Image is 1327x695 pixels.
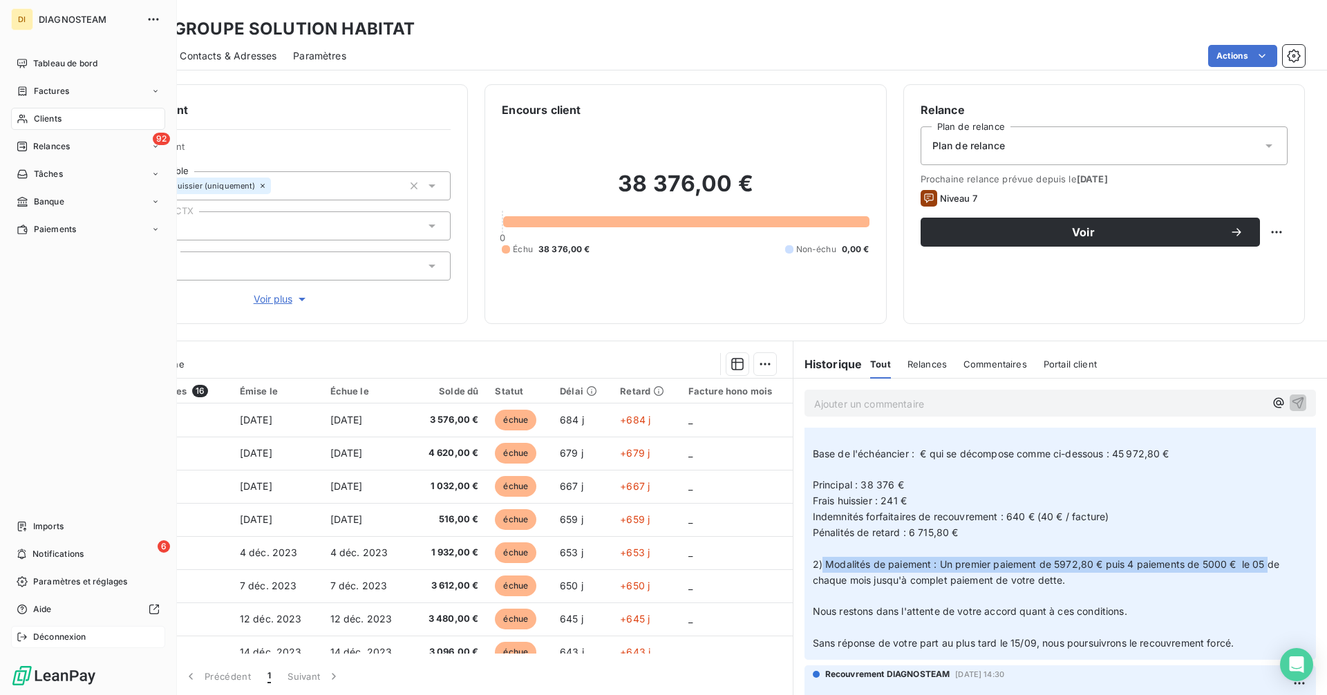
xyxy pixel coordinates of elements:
span: [DATE] [240,414,272,426]
span: 643 j [560,646,584,658]
button: Actions [1208,45,1277,67]
span: 14 déc. 2023 [240,646,302,658]
div: Open Intercom Messenger [1280,648,1313,681]
span: 3 480,00 € [420,612,478,626]
h3: G.S.H GROUPE SOLUTION HABITAT [122,17,415,41]
span: 92 [153,133,170,145]
span: [DATE] [330,414,363,426]
span: [DATE] [330,513,363,525]
span: +653 j [620,546,650,558]
span: DIAGNOSTEAM [39,14,138,25]
span: Factures [34,85,69,97]
span: échue [495,509,536,530]
span: Paiements [34,223,76,236]
span: 684 j [560,414,584,426]
span: 38 376,00 € [538,243,590,256]
span: _ [688,513,693,525]
h6: Relance [921,102,1288,118]
span: Propriétés Client [111,141,451,160]
span: 1 932,00 € [420,546,478,560]
span: échue [495,642,536,663]
span: 659 j [560,513,583,525]
span: _ [688,447,693,459]
span: Non-échu [796,243,836,256]
span: Relances [907,359,947,370]
span: Recouvrement DIAGNOSTEAM [825,668,950,680]
button: 1 [259,662,279,691]
span: Nous restons dans l'attente de votre accord quant à ces conditions. [813,605,1127,617]
span: Déconnexion [33,631,86,643]
div: Solde dû [420,385,478,397]
span: Plan de relance [932,139,1005,153]
span: +667 j [620,480,650,492]
div: Retard [620,385,671,397]
span: _ [688,613,693,625]
h2: 38 376,00 € [502,170,869,211]
span: Aide [33,603,52,616]
span: [DATE] [240,513,272,525]
span: 3 576,00 € [420,413,478,427]
div: Facture hono mois [688,385,784,397]
span: [DATE] [1077,173,1108,184]
span: échue [495,609,536,629]
div: Échue le [330,385,404,397]
span: [DATE] [240,447,272,459]
span: _ [688,546,693,558]
span: 516,00 € [420,513,478,526]
span: +659 j [620,513,650,525]
span: Banque [34,196,64,208]
span: 4 déc. 2023 [240,546,298,558]
span: Niveau 7 [940,193,977,204]
span: +679 j [620,447,650,459]
span: 3 096,00 € [420,645,478,659]
span: 679 j [560,447,583,459]
span: 7 déc. 2023 [240,580,297,591]
span: Échu [513,243,533,256]
span: 12 déc. 2023 [240,613,302,625]
span: Prochaine relance prévue depuis le [921,173,1288,184]
span: Contacts & Adresses [180,49,276,63]
h6: Historique [793,356,863,372]
span: Clients [34,113,62,125]
span: Principal : 38 376 € [813,479,904,491]
span: +684 j [620,414,650,426]
span: +645 j [620,613,650,625]
span: 667 j [560,480,583,492]
span: Commentaires [963,359,1027,370]
div: DI [11,8,33,30]
span: Notifications [32,548,84,560]
span: 2) Modalités de paiement : Un premier paiement de 5972,80 € puis 4 paiements de 5000 € le 05 de c... [813,558,1283,586]
span: Vous trouverez ci-dessous les modalités acceptées. [813,416,1053,428]
span: [DATE] 14:30 [955,670,1004,678]
span: 7 déc. 2023 [330,580,388,591]
span: 653 j [560,546,583,558]
span: [DATE] [330,447,363,459]
span: 650 j [560,580,583,591]
span: _ [688,414,693,426]
span: 3 612,00 € [420,579,478,593]
span: Base de l'échéancier : € qui se décompose comme ci-dessous : 45 972,80 € [813,448,1169,459]
div: Délai [560,385,603,397]
span: +643 j [620,646,650,658]
span: 4 620,00 € [420,446,478,460]
span: échue [495,542,536,563]
span: échue [495,410,536,430]
img: Logo LeanPay [11,665,97,687]
span: Tout [870,359,891,370]
span: Tâches [34,168,63,180]
span: 645 j [560,613,583,625]
span: échue [495,443,536,464]
span: Voir [937,227,1230,238]
span: Frais huissier : 241 € [813,495,907,506]
span: 4 déc. 2023 [330,546,388,558]
button: Précédent [176,662,259,691]
span: Imports [33,520,64,533]
div: Statut [495,385,543,397]
span: 16 [192,385,208,397]
span: Relances [33,140,70,153]
span: Sommation huissier (uniquement) [127,182,256,190]
span: [DATE] [240,480,272,492]
h6: Informations client [84,102,451,118]
div: Émise le [240,385,314,397]
button: Voir plus [111,292,451,307]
